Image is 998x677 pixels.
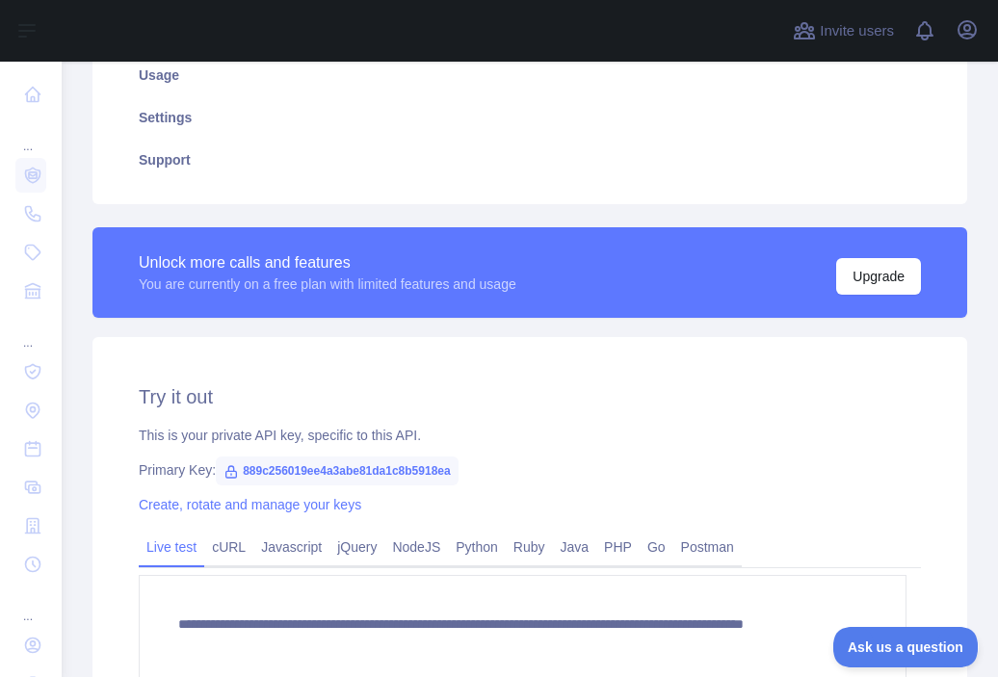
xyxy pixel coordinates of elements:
iframe: Toggle Customer Support [833,627,979,667]
a: Support [116,139,944,181]
div: Unlock more calls and features [139,251,516,274]
div: This is your private API key, specific to this API. [139,426,921,445]
div: ... [15,586,46,624]
button: Upgrade [836,258,921,295]
a: PHP [596,532,640,562]
div: Primary Key: [139,460,921,480]
div: ... [15,116,46,154]
a: NodeJS [384,532,448,562]
span: Invite users [820,20,894,42]
div: ... [15,312,46,351]
div: You are currently on a free plan with limited features and usage [139,274,516,294]
a: Usage [116,54,944,96]
a: Create, rotate and manage your keys [139,497,361,512]
a: Javascript [253,532,329,562]
a: Settings [116,96,944,139]
a: cURL [204,532,253,562]
a: Python [448,532,506,562]
a: jQuery [329,532,384,562]
span: 889c256019ee4a3abe81da1c8b5918ea [216,456,459,485]
a: Ruby [506,532,553,562]
a: Go [640,532,673,562]
a: Live test [139,532,204,562]
a: Postman [673,532,742,562]
button: Invite users [789,15,898,46]
h2: Try it out [139,383,921,410]
a: Java [553,532,597,562]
